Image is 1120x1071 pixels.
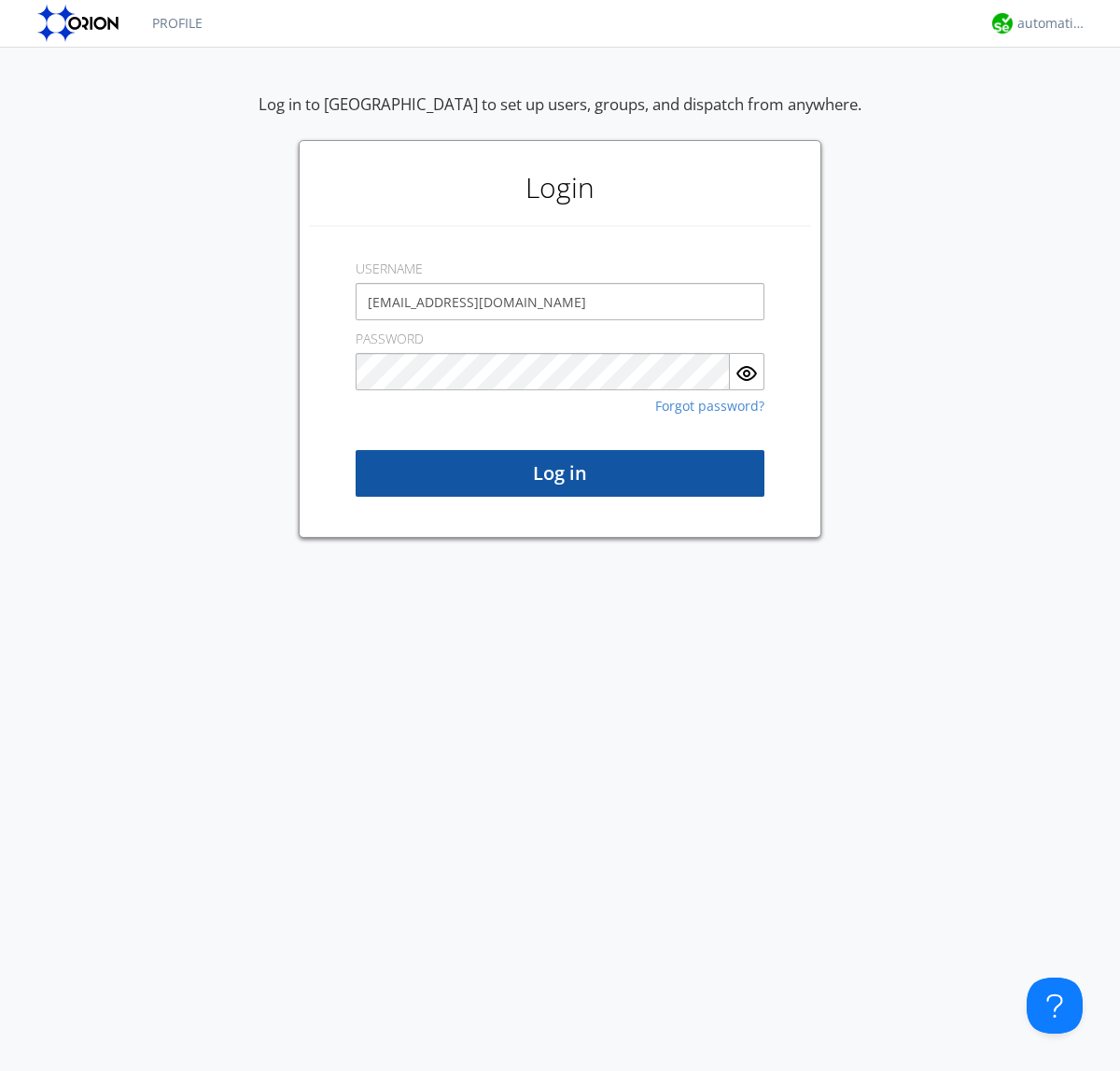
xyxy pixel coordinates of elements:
h1: Login [309,150,811,225]
button: Show Password [730,353,764,390]
input: Password [356,353,730,390]
label: USERNAME [356,260,423,278]
iframe: Toggle Customer Support [1027,978,1083,1034]
div: Log in to [GEOGRAPHIC_DATA] to set up users, groups, and dispatch from anywhere. [259,93,861,140]
img: orion-labs-logo.svg [37,5,124,42]
img: d2d01cd9b4174d08988066c6d424eccd [992,13,1013,34]
div: automation+atlas [1017,14,1087,33]
img: eye.svg [735,362,758,385]
button: Log in [356,450,764,497]
label: PASSWORD [356,330,424,348]
a: Forgot password? [655,400,764,413]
